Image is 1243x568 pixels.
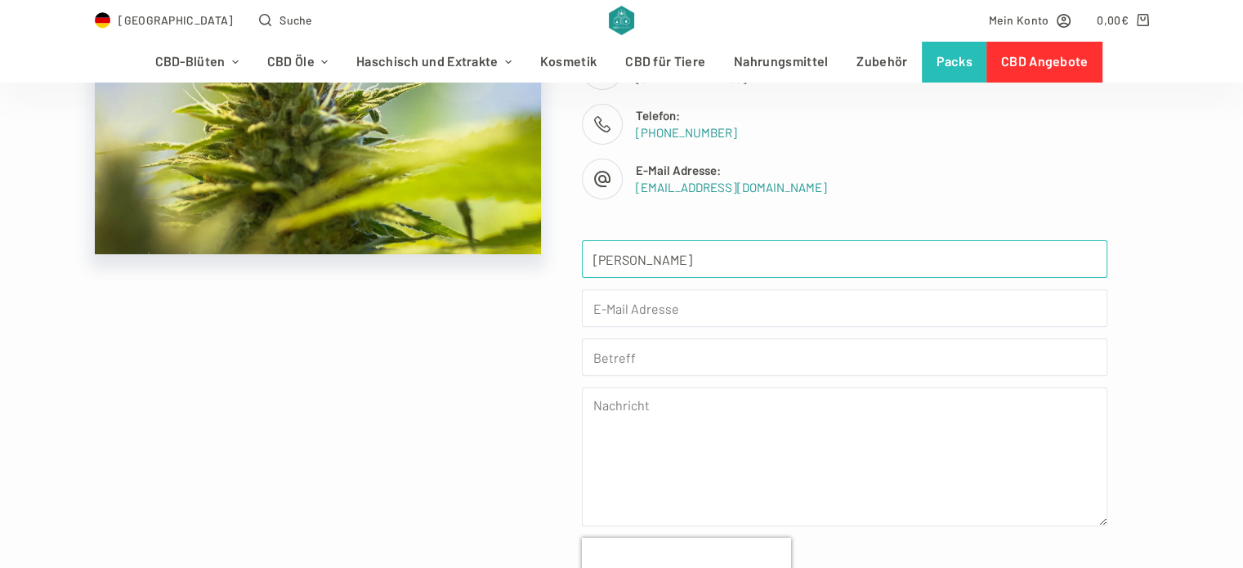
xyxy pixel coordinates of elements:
[986,42,1102,83] a: CBD Angebote
[988,11,1071,29] a: Mein Konto
[609,6,634,35] img: CBD Alchemy
[525,42,610,83] a: Kosmetik
[635,107,1107,124] span: Telefon:
[635,162,1107,179] span: E-Mail Adresse:
[95,11,234,29] a: Select Country
[259,11,312,29] button: Open search form
[922,42,987,83] a: Packs
[141,42,1102,83] nav: Header-Menü
[582,240,1107,278] input: Name
[720,42,843,83] a: Nahrungsmittel
[611,42,720,83] a: CBD für Tiere
[1097,11,1148,29] a: Shopping cart
[279,11,313,29] span: Suche
[118,11,233,29] span: [GEOGRAPHIC_DATA]
[141,42,253,83] a: CBD-Blüten
[1120,13,1128,27] span: €
[635,125,736,140] a: [PHONE_NUMBER]
[253,42,342,83] a: CBD Öle
[843,42,922,83] a: Zubehör
[988,11,1049,29] span: Mein Konto
[635,180,826,195] a: [EMAIL_ADDRESS][DOMAIN_NAME]
[1097,13,1129,27] bdi: 0,00
[582,289,1107,327] input: E-Mail Adresse
[582,338,1107,376] input: Betreff
[95,12,111,29] img: DE Flag
[342,42,525,83] a: Haschisch und Extrakte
